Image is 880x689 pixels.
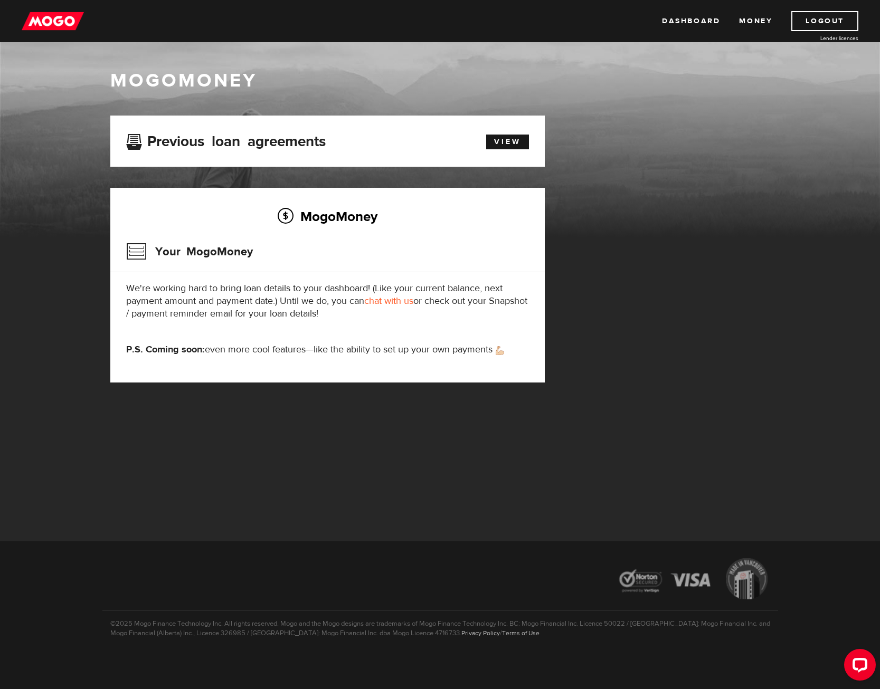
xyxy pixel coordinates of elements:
[126,133,326,147] h3: Previous loan agreements
[836,645,880,689] iframe: LiveChat chat widget
[126,282,529,320] p: We're working hard to bring loan details to your dashboard! (Like your current balance, next paym...
[739,11,772,31] a: Money
[102,610,778,638] p: ©2025 Mogo Finance Technology Inc. All rights reserved. Mogo and the Mogo designs are trademarks ...
[126,205,529,227] h2: MogoMoney
[126,238,253,265] h3: Your MogoMoney
[609,550,778,610] img: legal-icons-92a2ffecb4d32d839781d1b4e4802d7b.png
[126,343,529,356] p: even more cool features—like the ability to set up your own payments
[22,11,84,31] img: mogo_logo-11ee424be714fa7cbb0f0f49df9e16ec.png
[461,629,500,637] a: Privacy Policy
[662,11,720,31] a: Dashboard
[126,343,205,356] strong: P.S. Coming soon:
[110,70,770,92] h1: MogoMoney
[486,135,529,149] a: View
[502,629,540,637] a: Terms of Use
[791,11,858,31] a: Logout
[496,346,504,355] img: strong arm emoji
[779,34,858,42] a: Lender licences
[364,295,413,307] a: chat with us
